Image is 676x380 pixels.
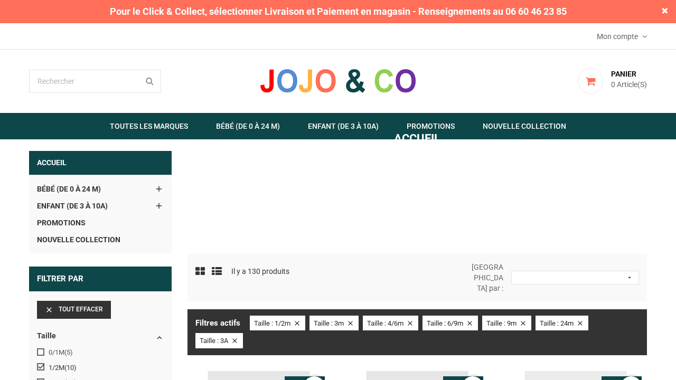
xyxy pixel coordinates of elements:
[64,348,73,356] span: (5)
[536,316,588,331] li: Taille : 24m
[195,318,240,328] p: Filtres actifs
[195,132,639,145] h1: Accueil
[37,231,164,248] a: Nouvelle Collection
[154,201,164,211] i: 
[49,348,159,358] a: 0/1m(5)
[422,316,478,331] li: Taille : 6/9m
[37,301,111,319] button: Tout effacer
[155,333,164,343] i: 
[37,180,164,197] a: Bébé (de 0 à 24 m)
[64,364,77,372] span: (10)
[29,70,161,93] input: Rechercher
[195,333,243,348] li: Taille : 3A
[259,68,417,94] img: JOJO & CO
[231,337,239,345] i: 
[470,113,579,139] a: Nouvelle Collection
[37,332,148,340] p: Taille
[37,197,164,214] a: Enfant (de 3 à 10A)
[231,266,289,277] p: Il y a 130 produits
[49,363,159,373] a: 1/2m(10)
[482,316,531,331] li: Taille : 9m
[406,319,414,327] i: 
[611,70,636,78] span: Panier
[154,184,164,194] i: 
[626,274,633,281] i: 
[293,319,301,327] i: 
[662,5,668,16] span: ×
[519,319,527,327] i: 
[611,80,615,89] span: 0
[105,5,572,18] span: Pour le Click & Collect, sélectionner Livraison et Paiement en magasin - Renseignements au 06 60 ...
[393,113,468,139] a: Promotions
[37,214,164,231] a: Promotions
[203,113,293,139] a: Bébé (de 0 à 24 m)
[295,113,392,139] a: Enfant (de 3 à 10A)
[617,80,647,89] span: Article(s)
[309,316,359,331] li: Taille : 3m
[29,267,172,291] p: Filtrer par
[97,113,201,139] a: Toutes les marques
[363,316,418,331] li: Taille : 4/6m
[250,316,305,331] li: Taille : 1/2m
[466,319,474,327] i: 
[463,262,511,293] span: [GEOGRAPHIC_DATA] par :
[29,151,172,175] a: Accueil
[346,319,354,327] i: 
[576,319,584,327] i: 
[511,271,639,284] button: 
[597,32,641,41] span: Mon compte
[45,306,53,314] i: 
